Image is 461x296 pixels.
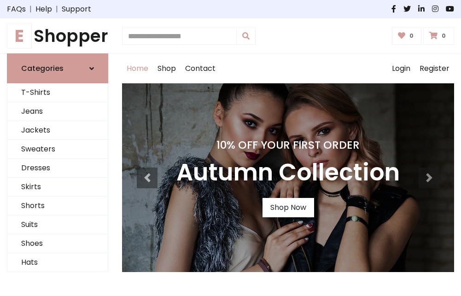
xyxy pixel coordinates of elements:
[7,23,32,48] span: E
[7,178,108,197] a: Skirts
[7,140,108,159] a: Sweaters
[7,121,108,140] a: Jackets
[7,83,108,102] a: T-Shirts
[122,54,153,83] a: Home
[7,159,108,178] a: Dresses
[7,26,108,46] a: EShopper
[7,53,108,83] a: Categories
[7,253,108,272] a: Hats
[423,27,454,45] a: 0
[181,54,220,83] a: Contact
[7,197,108,215] a: Shorts
[7,26,108,46] h1: Shopper
[392,27,422,45] a: 0
[7,102,108,121] a: Jeans
[407,32,416,40] span: 0
[439,32,448,40] span: 0
[387,54,415,83] a: Login
[35,4,52,15] a: Help
[7,4,26,15] a: FAQs
[26,4,35,15] span: |
[176,139,400,151] h4: 10% Off Your First Order
[62,4,91,15] a: Support
[415,54,454,83] a: Register
[263,198,314,217] a: Shop Now
[7,234,108,253] a: Shoes
[52,4,62,15] span: |
[21,64,64,73] h6: Categories
[176,159,400,187] h3: Autumn Collection
[7,215,108,234] a: Suits
[153,54,181,83] a: Shop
